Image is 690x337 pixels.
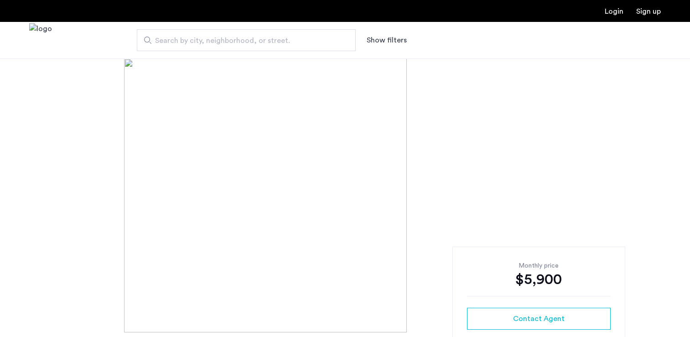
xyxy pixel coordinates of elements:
a: Registration [636,8,661,15]
div: $5,900 [467,270,611,289]
span: Contact Agent [513,313,565,324]
button: Show or hide filters [367,35,407,46]
input: Apartment Search [137,29,356,51]
img: [object%20Object] [124,58,565,332]
button: button [467,308,611,330]
a: Cazamio Logo [29,23,52,58]
span: Search by city, neighborhood, or street. [155,35,330,46]
div: Monthly price [467,261,611,270]
img: logo [29,23,52,58]
a: Login [605,8,623,15]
